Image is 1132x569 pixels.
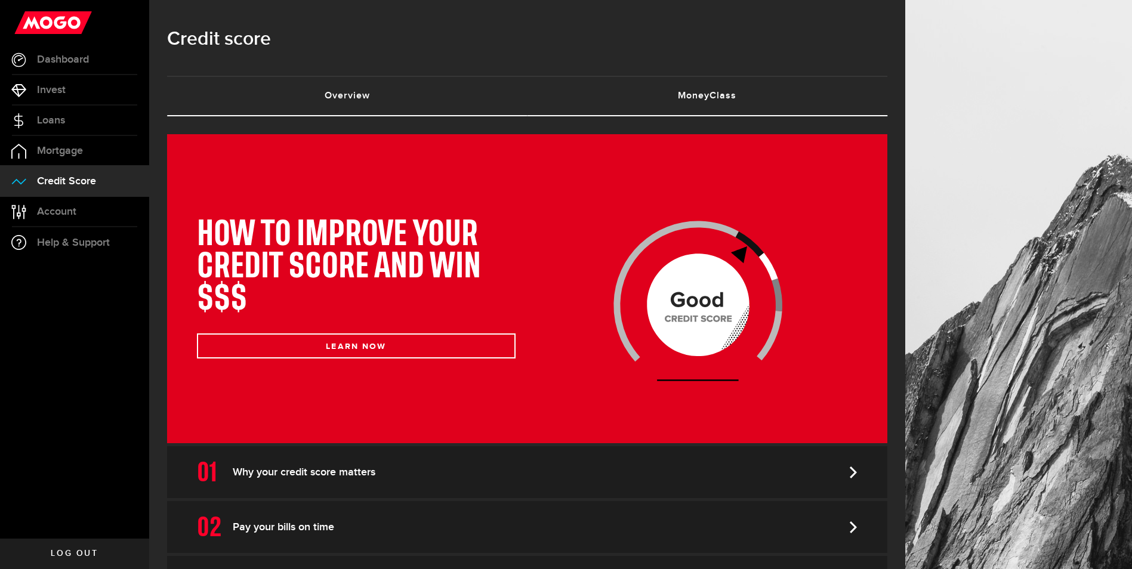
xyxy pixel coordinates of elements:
span: Credit Score [37,176,96,187]
a: Why your credit score matters [167,446,887,498]
span: Mortgage [37,146,83,156]
span: Dashboard [37,54,89,65]
button: LEARN NOW [197,333,516,358]
span: Account [37,206,76,217]
span: Invest [37,85,66,95]
h1: HOW TO IMPROVE YOUR CREDIT SCORE AND WIN $$$ [197,219,516,316]
ul: Tabs Navigation [167,76,887,116]
span: Log out [51,549,98,558]
h1: Credit score [167,24,887,55]
span: Loans [37,115,65,126]
a: Pay your bills on time [167,501,887,553]
span: Help & Support [37,237,110,248]
a: MoneyClass [528,77,888,115]
a: Overview [167,77,528,115]
button: Open LiveChat chat widget [10,5,45,41]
